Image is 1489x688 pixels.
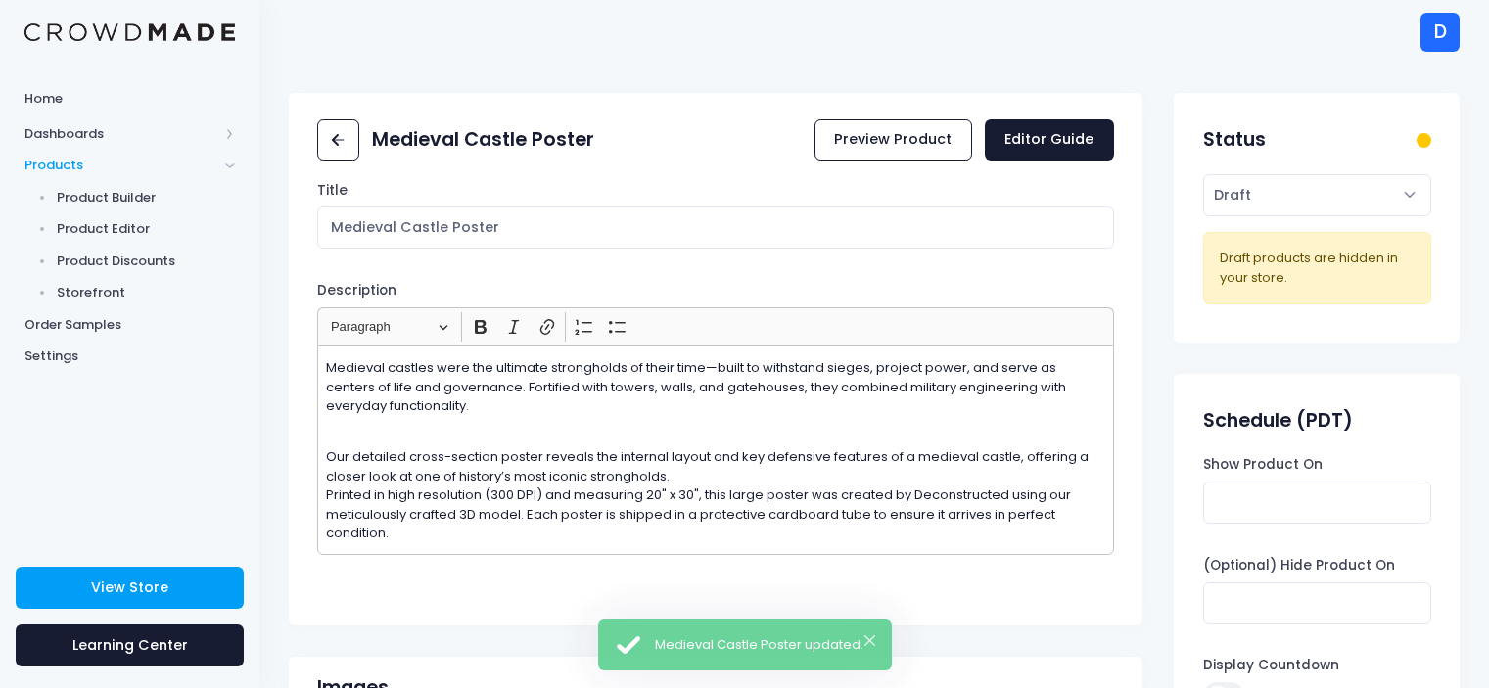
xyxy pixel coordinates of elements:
[16,567,244,609] a: View Store
[372,128,594,151] h2: Medieval Castle Poster
[24,23,235,42] img: Logo
[814,119,972,161] a: Preview Product
[1420,13,1460,52] div: D
[91,577,168,597] span: View Store
[655,635,875,655] div: Medieval Castle Poster updated.
[57,219,236,239] span: Product Editor
[1203,455,1323,475] label: Show Product On
[317,345,1113,555] div: Rich Text Editor, main
[985,119,1114,161] a: Editor Guide
[326,429,1105,543] p: Our detailed cross-section poster reveals the internal layout and key defensive features of a med...
[57,283,236,302] span: Storefront
[57,188,236,207] span: Product Builder
[16,624,244,666] a: Learning Center
[1220,249,1415,287] div: Draft products are hidden in your store.
[1203,556,1395,575] label: (Optional) Hide Product On
[57,252,236,271] span: Product Discounts
[317,281,396,300] label: Description
[322,312,457,343] button: Paragraph
[24,89,235,109] span: Home
[317,181,348,201] label: Title
[24,315,235,335] span: Order Samples
[326,358,1105,416] p: Medieval castles were the ultimate strongholds of their time—built to withstand sieges, project p...
[317,307,1113,345] div: Editor toolbar
[24,346,235,366] span: Settings
[72,635,188,655] span: Learning Center
[864,635,875,646] button: ×
[1203,409,1353,432] h2: Schedule (PDT)
[1203,128,1266,151] h2: Status
[1203,656,1339,675] label: Display Countdown
[331,315,433,339] span: Paragraph
[24,124,218,144] span: Dashboards
[24,156,218,175] span: Products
